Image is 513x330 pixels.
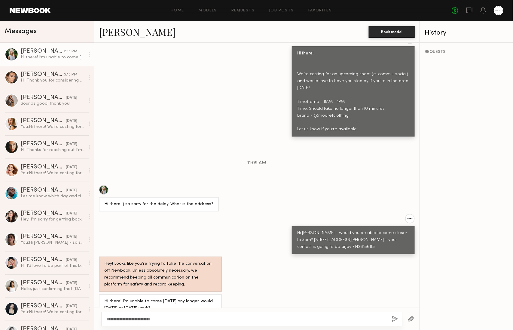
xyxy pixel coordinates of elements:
[66,95,77,101] div: [DATE]
[21,118,66,124] div: [PERSON_NAME]
[247,161,266,166] span: 11:09 AM
[21,78,85,83] div: Hi! Thank you for considering me - may i ask when the job/shoot is and what's the pay? Also, I'm ...
[21,101,85,106] div: Sounds good, thank you!
[5,28,37,35] span: Messages
[104,298,216,312] div: Hi there! I’m unable to come [DATE] any longer, would [DATE] or [DATE] work?
[99,25,176,38] a: [PERSON_NAME]
[66,118,77,124] div: [DATE]
[21,211,66,217] div: [PERSON_NAME]
[21,124,85,130] div: You: Hi there! We’re casting for an upcoming shoot (e-comm + social) and would love to have you s...
[21,234,66,240] div: [PERSON_NAME]
[66,165,77,170] div: [DATE]
[269,9,294,13] a: Job Posts
[21,280,66,286] div: [PERSON_NAME]
[66,280,77,286] div: [DATE]
[104,201,213,208] div: Hi there :) so sorry for the delay. What is the address?
[369,29,415,34] a: Book model
[425,29,509,36] div: History
[66,188,77,193] div: [DATE]
[21,95,66,101] div: [PERSON_NAME]
[308,9,332,13] a: Favorites
[21,309,85,315] div: You: Hi there! We’re casting for an upcoming shoot (e-comm + social) and would love to have you s...
[21,217,85,222] div: Hey! I’m sorry for getting back to you so late but I’ve got Covid, so can’t make it unfortunately.
[21,147,85,153] div: Hi! Thanks for reaching out I’m not in the city I’ll be in a week… would love to be part of this ...
[21,263,85,269] div: Hi! I’d love to be part of this but the location is quite far from me for a casting. If you’re ev...
[66,304,77,309] div: [DATE]
[21,141,66,147] div: [PERSON_NAME]
[21,257,66,263] div: [PERSON_NAME]
[21,240,85,245] div: You: Hi [PERSON_NAME] - so sorry just missed this message and didn't see you! Are you able to com...
[21,48,64,54] div: [PERSON_NAME]
[231,9,255,13] a: Requests
[297,50,409,133] div: Hi there! We’re casting for an upcoming shoot (e-comm + social) and would love to have you stop b...
[21,303,66,309] div: [PERSON_NAME]
[425,50,509,54] div: REQUESTS
[104,261,216,288] div: Hey! Looks like you’re trying to take the conversation off Newbook. Unless absolutely necessary, ...
[66,141,77,147] div: [DATE]
[21,193,85,199] div: Let me know which day and time work for you
[21,164,66,170] div: [PERSON_NAME]
[21,286,85,292] div: Hello, just confirming that [DATE] at 11 am still works? Thank you, looking forward to it.
[66,257,77,263] div: [DATE]
[199,9,217,13] a: Models
[64,49,77,54] div: 2:35 PM
[64,72,77,78] div: 5:15 PM
[369,26,415,38] button: Book model
[21,187,66,193] div: [PERSON_NAME]
[21,170,85,176] div: You: Hi there! We’re casting for an upcoming shoot (e-comm + social) and would love to have you s...
[21,72,64,78] div: [PERSON_NAME]
[297,230,409,251] div: Hi [PERSON_NAME] - would you be able to come closer to 3pm? [STREET_ADDRESS][PERSON_NAME] - your ...
[66,234,77,240] div: [DATE]
[21,54,85,60] div: Hi there! I’m unable to come [DATE] any longer, would [DATE] or [DATE] work?
[66,211,77,217] div: [DATE]
[171,9,184,13] a: Home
